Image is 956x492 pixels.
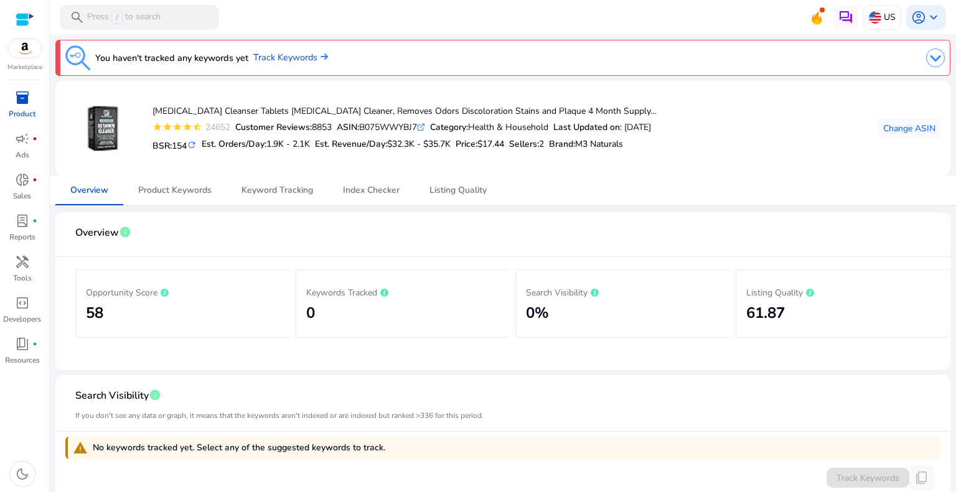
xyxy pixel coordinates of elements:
span: donut_small [15,172,30,187]
span: 1.9K - 2.1K [266,138,310,150]
span: campaign [15,131,30,146]
h5: Est. Revenue/Day: [315,139,451,150]
span: info [149,389,161,401]
p: Resources [5,355,40,366]
mat-card-subtitle: If you don't see any data or graph, it means that the keywords aren't indexed or are indexed but ... [75,410,484,422]
p: Marketplace [7,63,42,72]
b: Last Updated on [553,121,620,133]
h5: Est. Orders/Day: [202,139,310,150]
img: 41kL4-ki-7L._SS40_.jpg [80,105,126,152]
span: search [70,10,85,25]
span: fiber_manual_record [32,136,37,141]
div: Health & Household [430,121,548,134]
span: keyboard_arrow_down [926,10,941,25]
p: US [884,6,896,28]
b: Customer Reviews: [235,121,312,133]
h2: 0 [306,304,500,322]
h2: 0% [526,304,719,322]
span: fiber_manual_record [32,218,37,223]
span: Index Checker [343,186,400,195]
img: keyword-tracking.svg [65,45,90,70]
p: Sales [13,190,31,202]
span: / [111,11,123,24]
div: B075WWYBJ7 [337,121,425,134]
span: account_circle [911,10,926,25]
span: Brand [549,138,573,150]
span: lab_profile [15,213,30,228]
span: Listing Quality [429,186,487,195]
span: Overview [70,186,108,195]
mat-icon: star [172,122,182,132]
p: Tools [13,272,32,284]
span: warning [73,440,88,455]
mat-icon: star_half [192,122,202,132]
span: Overview [75,222,119,244]
span: fiber_manual_record [32,341,37,346]
span: book_4 [15,337,30,351]
span: inventory_2 [15,90,30,105]
span: fiber_manual_record [32,177,37,182]
mat-icon: star [162,122,172,132]
p: Product [9,108,35,119]
span: M3 Naturals [575,138,623,150]
div: : [DATE] [553,121,651,134]
p: Listing Quality [746,284,940,299]
p: Ads [16,149,29,160]
span: $32.3K - $35.7K [387,138,451,150]
span: 2 [539,138,544,150]
span: code_blocks [15,295,30,310]
p: Press to search [87,11,161,24]
img: dropdown-arrow.svg [926,49,945,67]
h5: : [549,139,623,150]
img: us.svg [869,11,881,24]
span: $17.44 [477,138,504,150]
span: handyman [15,254,30,269]
h2: 58 [86,304,279,322]
span: 154 [172,140,187,152]
div: 24652 [202,121,230,134]
h5: Sellers: [509,139,544,150]
p: Opportunity Score [86,284,279,299]
h3: You haven't tracked any keywords yet [95,50,248,65]
mat-icon: star [152,122,162,132]
span: No keywords tracked yet. Select any of the suggested keywords to track. [93,442,385,454]
h4: [MEDICAL_DATA] Cleanser Tablets [MEDICAL_DATA] Cleaner, Removes Odors Discoloration Stains and Pl... [152,106,656,117]
b: Category: [430,121,468,133]
mat-icon: refresh [187,139,197,151]
img: arrow-right.svg [317,53,328,60]
span: Keyword Tracking [241,186,313,195]
h2: 61.87 [746,304,940,322]
b: ASIN: [337,121,359,133]
p: Developers [3,313,41,325]
span: info [119,226,131,238]
div: 8853 [235,121,332,134]
span: Search Visibility [75,385,149,407]
p: Keywords Tracked [306,284,500,299]
mat-icon: star [182,122,192,132]
h5: BSR: [152,138,197,152]
span: dark_mode [15,466,30,481]
h5: Price: [456,139,504,150]
p: Reports [9,231,35,243]
a: Track Keywords [253,51,328,65]
span: Change ASIN [883,122,935,135]
span: Product Keywords [138,186,212,195]
button: Change ASIN [878,118,940,138]
img: amazon.svg [8,39,42,58]
p: Search Visibility [526,284,719,299]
